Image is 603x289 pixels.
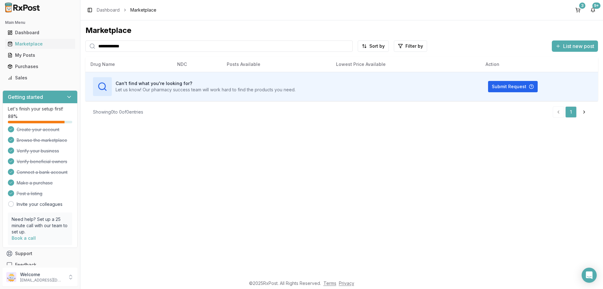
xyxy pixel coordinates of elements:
div: Open Intercom Messenger [582,268,597,283]
button: 9+ [588,5,598,15]
div: 3 [579,3,585,9]
div: Marketplace [85,25,598,35]
a: Sales [5,72,75,83]
img: User avatar [6,272,16,282]
button: Feedback [3,259,78,270]
a: Dashboard [97,7,120,13]
button: Purchases [3,62,78,72]
a: Dashboard [5,27,75,38]
h2: Main Menu [5,20,75,25]
div: Dashboard [8,29,73,36]
th: Action [481,57,598,72]
span: Verify beneficial owners [17,158,67,165]
th: Drug Name [85,57,172,72]
span: Make a purchase [17,180,53,186]
span: Connect a bank account [17,169,68,175]
span: Feedback [15,262,36,268]
nav: breadcrumb [97,7,156,13]
button: Marketplace [3,39,78,49]
div: Showing 0 to 0 of 0 entries [93,109,143,115]
span: Browse the marketplace [17,137,67,143]
nav: pagination [553,106,590,118]
a: My Posts [5,50,75,61]
p: Let us know! Our pharmacy success team will work hard to find the products you need. [116,87,296,93]
span: Marketplace [130,7,156,13]
button: Dashboard [3,28,78,38]
a: List new post [552,44,598,50]
img: RxPost Logo [3,3,43,13]
div: Marketplace [8,41,73,47]
div: Purchases [8,63,73,70]
span: Verify your business [17,148,59,154]
button: Submit Request [488,81,538,92]
span: Post a listing [17,190,42,197]
span: Sort by [369,43,385,49]
p: Let's finish your setup first! [8,106,72,112]
button: Sort by [358,40,389,52]
button: Filter by [394,40,427,52]
a: Go to next page [578,106,590,118]
h3: Getting started [8,93,43,101]
h3: Can't find what you're looking for? [116,80,296,87]
button: Sales [3,73,78,83]
div: 9+ [592,3,600,9]
p: Need help? Set up a 25 minute call with our team to set up. [12,216,68,235]
div: My Posts [8,52,73,58]
span: List new post [563,42,594,50]
a: Marketplace [5,38,75,50]
th: Posts Available [222,57,331,72]
span: Filter by [405,43,423,49]
a: Terms [323,281,336,286]
th: NDC [172,57,222,72]
a: Privacy [339,281,354,286]
a: Invite your colleagues [17,201,62,207]
button: List new post [552,40,598,52]
th: Lowest Price Available [331,57,481,72]
p: [EMAIL_ADDRESS][DOMAIN_NAME] [20,278,64,283]
button: My Posts [3,50,78,60]
div: Sales [8,75,73,81]
span: 88 % [8,113,18,120]
a: 1 [565,106,577,118]
p: Welcome [20,271,64,278]
a: Purchases [5,61,75,72]
button: Support [3,248,78,259]
a: Book a call [12,235,36,241]
button: 3 [573,5,583,15]
span: Create your account [17,126,59,133]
